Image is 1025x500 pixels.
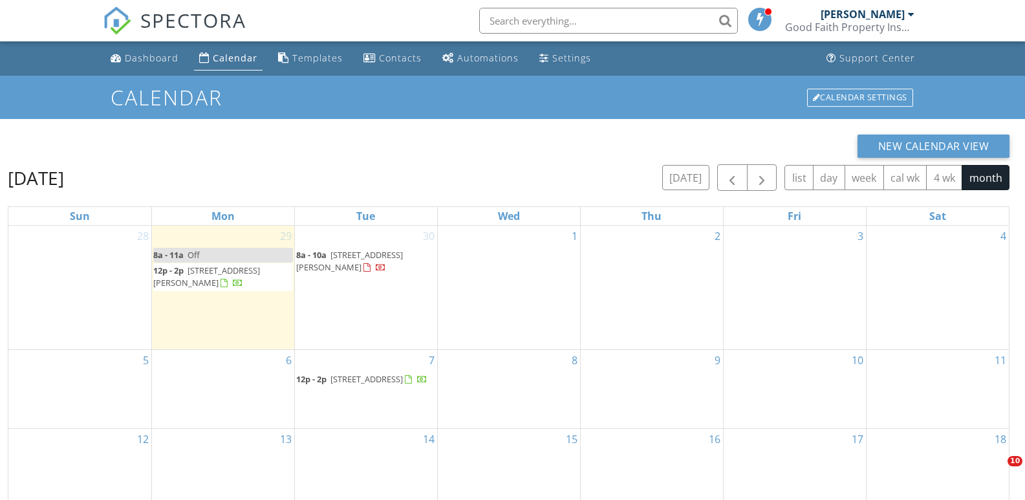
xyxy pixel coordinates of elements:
a: Go to September 28, 2025 [135,226,151,246]
a: Friday [785,207,804,225]
span: [STREET_ADDRESS][PERSON_NAME] [153,265,260,288]
span: 8a - 10a [296,249,327,261]
td: Go to October 2, 2025 [580,226,723,350]
button: month [962,165,1009,190]
span: [STREET_ADDRESS] [330,373,403,385]
a: 8a - 10a [STREET_ADDRESS][PERSON_NAME] [296,248,436,276]
a: Go to October 12, 2025 [135,429,151,450]
a: Automations (Basic) [437,47,524,71]
a: Go to October 14, 2025 [420,429,437,450]
div: Good Faith Property Inspections, LLC [785,21,914,34]
a: Go to October 15, 2025 [563,429,580,450]
a: Go to September 29, 2025 [277,226,294,246]
span: SPECTORA [140,6,246,34]
td: Go to October 11, 2025 [866,350,1009,429]
h1: Calendar [111,86,914,109]
a: Go to October 7, 2025 [426,350,437,371]
h2: [DATE] [8,165,64,191]
a: Go to October 9, 2025 [712,350,723,371]
button: New Calendar View [858,135,1010,158]
a: Go to October 4, 2025 [998,226,1009,246]
a: Go to October 17, 2025 [849,429,866,450]
img: The Best Home Inspection Software - Spectora [103,6,131,35]
button: list [784,165,814,190]
td: Go to October 7, 2025 [294,350,437,429]
td: Go to October 1, 2025 [437,226,580,350]
a: Go to October 13, 2025 [277,429,294,450]
a: Templates [273,47,348,71]
a: Settings [534,47,596,71]
a: Tuesday [354,207,378,225]
td: Go to October 9, 2025 [580,350,723,429]
div: Templates [292,52,343,64]
a: 12p - 2p [STREET_ADDRESS] [296,372,436,387]
button: 4 wk [926,165,962,190]
div: Calendar [213,52,257,64]
button: Next month [747,164,777,191]
td: Go to October 8, 2025 [437,350,580,429]
div: Support Center [839,52,915,64]
a: 12p - 2p [STREET_ADDRESS] [296,373,427,385]
button: cal wk [883,165,927,190]
td: Go to October 10, 2025 [723,350,866,429]
a: 8a - 10a [STREET_ADDRESS][PERSON_NAME] [296,249,403,273]
span: 8a - 11a [153,249,184,261]
div: Settings [552,52,591,64]
a: Sunday [67,207,92,225]
div: [PERSON_NAME] [821,8,905,21]
td: Go to September 30, 2025 [294,226,437,350]
a: Go to October 18, 2025 [992,429,1009,450]
span: Off [188,249,200,261]
a: Calendar Settings [806,87,914,108]
a: Contacts [358,47,427,71]
a: Go to September 30, 2025 [420,226,437,246]
span: 12p - 2p [153,265,184,276]
button: [DATE] [662,165,709,190]
a: Go to October 6, 2025 [283,350,294,371]
a: Dashboard [105,47,184,71]
div: Automations [457,52,519,64]
button: day [813,165,845,190]
td: Go to September 29, 2025 [151,226,294,350]
input: Search everything... [479,8,738,34]
a: Go to October 1, 2025 [569,226,580,246]
iframe: Intercom live chat [981,456,1012,487]
a: Go to October 2, 2025 [712,226,723,246]
a: Go to October 5, 2025 [140,350,151,371]
div: Calendar Settings [807,89,913,107]
td: Go to October 6, 2025 [151,350,294,429]
span: 12p - 2p [296,373,327,385]
span: 10 [1008,456,1022,466]
div: Contacts [379,52,422,64]
button: Previous month [717,164,748,191]
td: Go to October 5, 2025 [8,350,151,429]
td: Go to October 4, 2025 [866,226,1009,350]
a: Go to October 10, 2025 [849,350,866,371]
a: Go to October 3, 2025 [855,226,866,246]
a: Support Center [821,47,920,71]
a: Wednesday [495,207,523,225]
span: [STREET_ADDRESS][PERSON_NAME] [296,249,403,273]
div: Dashboard [125,52,178,64]
a: Saturday [927,207,949,225]
a: SPECTORA [103,17,246,45]
a: Calendar [194,47,263,71]
a: Go to October 8, 2025 [569,350,580,371]
a: 12p - 2p [STREET_ADDRESS][PERSON_NAME] [153,265,260,288]
a: Thursday [639,207,664,225]
a: 12p - 2p [STREET_ADDRESS][PERSON_NAME] [153,263,293,291]
button: week [845,165,884,190]
a: Monday [209,207,237,225]
a: Go to October 11, 2025 [992,350,1009,371]
a: Go to October 16, 2025 [706,429,723,450]
td: Go to September 28, 2025 [8,226,151,350]
td: Go to October 3, 2025 [723,226,866,350]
